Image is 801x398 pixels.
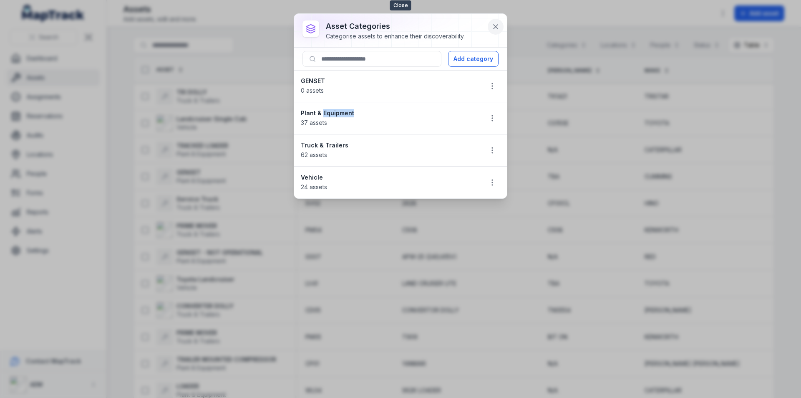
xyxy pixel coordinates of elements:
strong: Plant & Equipment [301,109,476,117]
div: Categorise assets to enhance their discoverability. [326,32,465,41]
span: 24 assets [301,183,327,190]
span: Close [390,0,411,10]
strong: Truck & Trailers [301,141,476,150]
span: 62 assets [301,151,327,158]
span: 0 assets [301,87,324,94]
h3: asset categories [326,20,465,32]
span: 37 assets [301,119,327,126]
strong: GENSET [301,77,476,85]
button: Add category [448,51,499,67]
strong: Vehicle [301,173,476,182]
